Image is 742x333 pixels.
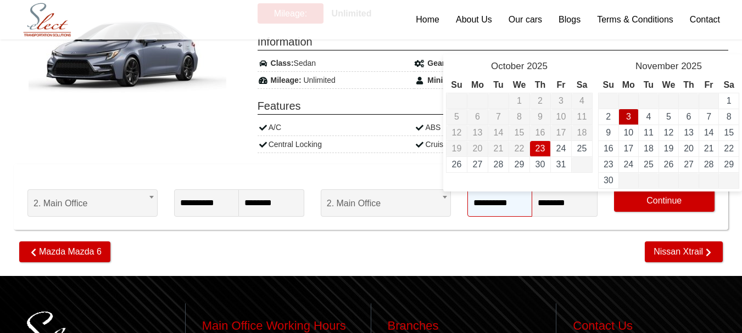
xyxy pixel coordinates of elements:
[559,96,564,105] span: 3
[556,160,566,169] a: 31
[202,319,354,332] h3: Main Office Working Hours
[414,119,571,136] div: ABS
[515,128,525,137] span: 15
[491,61,524,71] span: October
[579,96,584,105] span: 4
[604,160,613,169] a: 23
[321,189,451,217] span: 2. Main Office
[684,160,694,169] a: 27
[414,55,571,72] div: Automatic
[577,144,587,153] a: 25
[644,144,654,153] a: 18
[720,62,737,73] a: Next
[604,144,613,153] a: 16
[452,144,462,153] span: 19
[473,144,483,153] span: 20
[513,80,526,89] span: Wednesday
[727,112,732,121] a: 8
[681,61,702,71] span: 2025
[727,96,732,105] a: 1
[271,76,302,84] strong: Mileage:
[321,170,451,189] span: Return Location
[556,128,566,137] span: 17
[577,128,587,137] span: 18
[535,144,545,153] a: 23
[494,144,504,153] span: 21
[452,160,462,169] a: 26
[556,112,566,121] span: 10
[258,55,415,72] div: Sedan
[258,98,728,115] span: Features
[27,189,158,217] span: 2. Main Office
[606,128,611,137] a: 9
[473,160,483,169] a: 27
[34,190,152,217] span: 2. Main Office
[27,170,158,189] span: Pick-up Location
[258,136,415,153] div: Central Locking
[509,141,530,157] td: Pick-Up Date
[635,61,678,71] span: November
[496,112,501,121] span: 7
[623,144,633,153] a: 17
[724,128,734,137] a: 15
[683,80,694,89] span: Thursday
[664,160,674,169] a: 26
[494,128,504,137] span: 14
[623,160,633,169] a: 24
[705,80,713,89] span: Friday
[577,112,587,121] span: 11
[475,112,480,121] span: 6
[644,128,654,137] a: 11
[174,170,304,189] span: Pick-Up Date
[644,80,654,89] span: Tuesday
[19,241,110,262] a: Mazda Mazda 6
[16,1,78,39] img: Select Rent a Car
[473,128,483,137] span: 13
[626,112,631,121] a: 3
[535,80,546,89] span: Thursday
[645,241,723,262] a: Nissan Xtrail
[573,319,726,332] h3: Contact Us
[724,144,734,153] a: 22
[414,136,571,153] div: Cruise Control
[452,128,462,137] span: 12
[556,144,566,153] a: 24
[646,112,651,121] a: 4
[666,112,671,121] a: 5
[684,144,694,153] a: 20
[388,319,540,332] h3: Branches
[517,112,522,121] span: 8
[614,190,715,212] button: Continue
[449,62,465,73] a: Prev
[303,76,335,84] span: Unlimited
[684,128,694,137] a: 13
[271,59,294,67] strong: Class:
[664,144,674,153] a: 19
[451,80,462,89] span: Sunday
[327,190,445,217] span: 2. Main Office
[623,128,633,137] a: 10
[557,80,566,89] span: Friday
[535,160,545,169] a: 30
[493,80,503,89] span: Tuesday
[604,176,613,185] a: 30
[535,128,545,137] span: 16
[644,160,654,169] a: 25
[258,33,728,50] span: Information
[494,160,504,169] a: 28
[427,59,461,67] strong: Gearbox:
[622,80,635,89] span: Monday
[258,119,415,136] div: A/C
[706,112,711,121] a: 7
[704,144,714,153] a: 21
[515,160,525,169] a: 29
[704,160,714,169] a: 28
[577,80,588,89] span: Saturday
[471,80,484,89] span: Monday
[454,112,459,121] span: 5
[603,80,614,89] span: Sunday
[704,128,714,137] a: 14
[538,96,543,105] span: 2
